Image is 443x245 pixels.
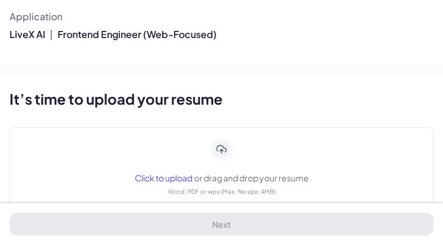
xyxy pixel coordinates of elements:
span: LiveX AI [10,28,45,40]
span: Frontend Engineer (Web-Focused) [58,28,217,40]
span: or drag and drop your resume [194,172,309,183]
span: Click to upload [135,172,192,183]
p: Word, PDF or wps (Max. file size: 4MB) [168,187,276,196]
div: Application [10,10,433,24]
span: | [50,28,53,40]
